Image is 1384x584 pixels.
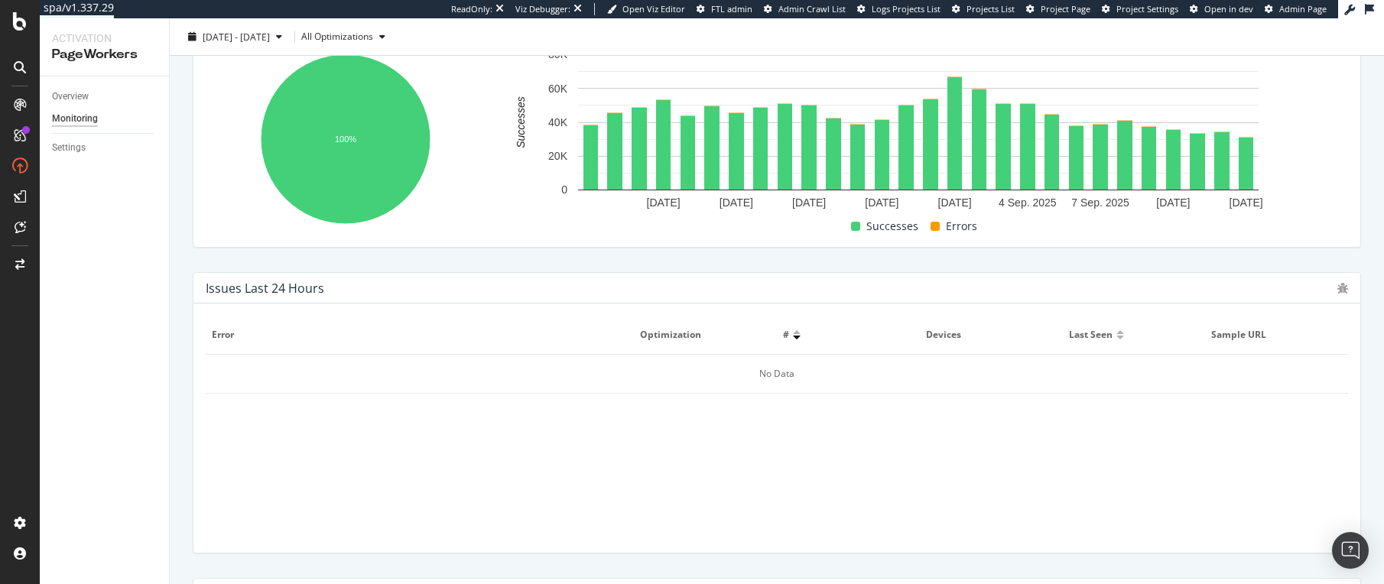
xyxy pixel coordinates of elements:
div: PageWorkers [52,46,157,63]
span: Error [212,328,624,342]
span: Last seen [1069,328,1113,342]
text: 80K [548,49,568,61]
a: Projects List [952,3,1015,15]
div: Issues Last 24 Hours [206,281,324,296]
span: Admin Page [1279,3,1327,15]
svg: A chart. [493,47,1343,216]
button: [DATE] - [DATE] [182,24,288,49]
span: Errors [946,217,977,235]
a: Open Viz Editor [607,3,685,15]
a: Admin Crawl List [764,3,846,15]
text: 100% [335,135,356,144]
span: Admin Crawl List [778,3,846,15]
span: Successes [866,217,918,235]
div: ReadOnly: [451,3,492,15]
a: FTL admin [697,3,752,15]
span: Sample URL [1211,328,1338,342]
span: Project Page [1041,3,1090,15]
span: Open in dev [1204,3,1253,15]
span: [DATE] - [DATE] [203,30,270,43]
text: 4 Sep. 2025 [999,196,1057,209]
span: Optimization [640,328,767,342]
a: Overview [52,89,158,105]
span: Project Settings [1116,3,1178,15]
span: Devices [926,328,1053,342]
text: 40K [548,116,568,128]
text: [DATE] [937,196,971,209]
span: Open Viz Editor [622,3,685,15]
div: Activation [52,31,157,46]
text: [DATE] [865,196,898,209]
text: 20K [548,150,568,162]
span: Logs Projects List [872,3,941,15]
div: Monitoring [52,111,98,127]
span: Projects List [967,3,1015,15]
text: 0 [561,184,567,196]
a: Logs Projects List [857,3,941,15]
span: # [783,328,789,342]
div: Overview [52,89,89,105]
div: Viz Debugger: [515,3,570,15]
text: [DATE] [1229,196,1262,209]
text: [DATE] [1156,196,1190,209]
text: 7 Sep. 2025 [1071,196,1129,209]
a: Open in dev [1190,3,1253,15]
div: Open Intercom Messenger [1332,532,1369,569]
button: All Optimizations [301,24,391,49]
div: All Optimizations [301,32,373,41]
a: Admin Page [1265,3,1327,15]
text: [DATE] [792,196,826,209]
a: Project Page [1026,3,1090,15]
div: No Data [206,355,1348,394]
text: 60K [548,83,568,95]
text: [DATE] [719,196,752,209]
svg: A chart. [206,47,485,235]
text: Successes [514,96,526,148]
a: Project Settings [1102,3,1178,15]
span: FTL admin [711,3,752,15]
div: Settings [52,140,86,156]
a: Monitoring [52,111,158,127]
div: bug [1337,283,1348,294]
text: [DATE] [646,196,680,209]
a: Settings [52,140,158,156]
